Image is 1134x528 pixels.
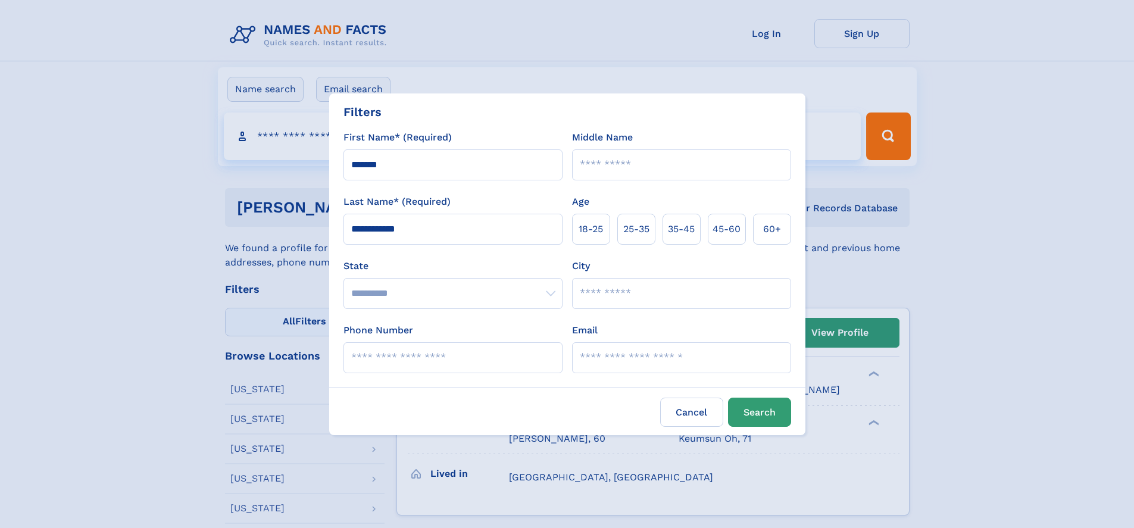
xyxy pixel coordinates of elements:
[763,222,781,236] span: 60+
[668,222,695,236] span: 35‑45
[713,222,741,236] span: 45‑60
[572,130,633,145] label: Middle Name
[343,130,452,145] label: First Name* (Required)
[572,195,589,209] label: Age
[343,103,382,121] div: Filters
[660,398,723,427] label: Cancel
[343,195,451,209] label: Last Name* (Required)
[579,222,603,236] span: 18‑25
[343,323,413,338] label: Phone Number
[623,222,649,236] span: 25‑35
[572,259,590,273] label: City
[572,323,598,338] label: Email
[343,259,563,273] label: State
[728,398,791,427] button: Search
